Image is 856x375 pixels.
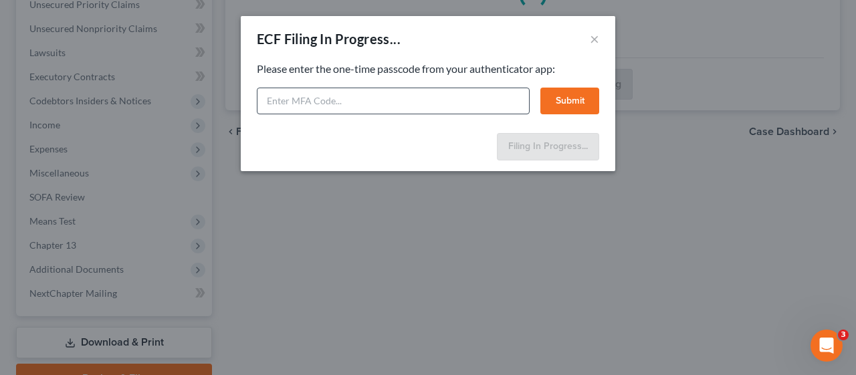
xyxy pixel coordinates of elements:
button: Filing In Progress... [497,133,599,161]
input: Enter MFA Code... [257,88,530,114]
button: × [590,31,599,47]
iframe: Intercom live chat [811,330,843,362]
span: 3 [838,330,849,340]
button: Submit [540,88,599,114]
div: ECF Filing In Progress... [257,29,401,48]
p: Please enter the one-time passcode from your authenticator app: [257,61,599,77]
